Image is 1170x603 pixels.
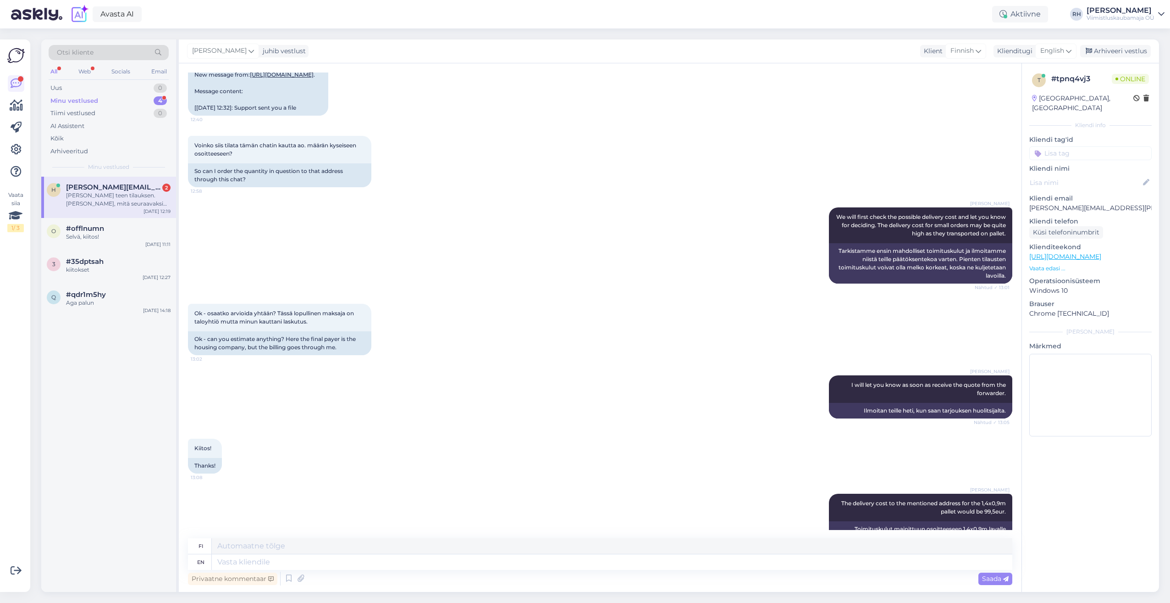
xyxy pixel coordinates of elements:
p: Windows 10 [1029,286,1152,296]
div: Email [149,66,169,78]
div: 4 [154,96,167,106]
p: Kliendi nimi [1029,164,1152,173]
span: We will first check the possible delivery cost and let you know for deciding. The delivery cost f... [836,213,1007,237]
p: Märkmed [1029,341,1152,351]
span: Saada [982,575,1009,583]
div: [PERSON_NAME] [1087,7,1154,14]
div: Socials [110,66,132,78]
div: Tiimi vestlused [50,109,95,118]
div: Minu vestlused [50,96,98,106]
span: Minu vestlused [88,163,129,171]
div: AI Assistent [50,122,84,131]
span: #qdr1m5hy [66,290,106,299]
div: 0 [154,109,167,118]
a: [PERSON_NAME]Viimistluskaubamaja OÜ [1087,7,1164,22]
span: Voinko siis tilata tämän chatin kautta ao. määrän kyseiseen osoitteeseen? [194,142,358,157]
div: Selvä, kiitos! [66,233,171,241]
span: #35dptsah [66,257,104,266]
span: 12:40 [191,116,225,123]
div: Privaatne kommentaar [188,573,277,585]
div: Kliendi info [1029,121,1152,129]
p: Kliendi email [1029,194,1152,203]
p: Kliendi tag'id [1029,135,1152,145]
span: 13:02 [191,356,225,363]
a: [URL][DOMAIN_NAME] [1029,252,1101,261]
div: [DATE] 11:11 [145,241,171,248]
span: 12:58 [191,188,225,195]
div: Uus [50,84,62,93]
p: Operatsioonisüsteem [1029,276,1152,286]
span: [PERSON_NAME] [970,486,1010,493]
div: Thanks! [188,458,222,474]
div: Vaata siia [7,191,24,232]
div: All [49,66,59,78]
span: [PERSON_NAME] [970,200,1010,207]
input: Lisa nimi [1030,178,1141,188]
span: [PERSON_NAME] [970,368,1010,375]
img: Askly Logo [7,47,25,64]
p: Brauser [1029,299,1152,309]
div: 0 [154,84,167,93]
div: Klient [920,46,943,56]
div: Aga palun [66,299,171,307]
div: Okay, yeah it just said: New message New message from: . Message content: [[DATE] 12:32]: Support... [188,59,328,116]
span: English [1040,46,1064,56]
span: q [51,294,56,301]
span: 13:08 [191,474,225,481]
div: Web [77,66,93,78]
p: Vaata edasi ... [1029,264,1152,273]
div: [DATE] 12:27 [143,274,171,281]
div: [PERSON_NAME] teen tilauksen. [PERSON_NAME], mitä seuraavaksi pitää tehdä? [66,191,171,208]
div: Ok - can you estimate anything? Here the final payer is the housing company, but the billing goes... [188,331,371,355]
span: The delivery cost to the mentioned address for the 1,4x0,9m pallet would be 99,5eur. [841,500,1007,515]
div: fi [199,538,203,554]
div: Aktiivne [992,6,1048,22]
div: So can I order the quantity in question to that address through this chat? [188,163,371,187]
p: Kliendi telefon [1029,217,1152,226]
div: kiitokset [66,266,171,274]
p: Chrome [TECHNICAL_ID] [1029,309,1152,318]
div: 2 [162,184,171,192]
div: Klienditugi [993,46,1032,56]
span: h [51,186,56,193]
span: heidi.k.vakevainen@gmail.com [66,183,161,191]
div: [DATE] 14:18 [143,307,171,314]
div: RH [1070,8,1083,21]
p: [PERSON_NAME][EMAIL_ADDRESS][PERSON_NAME][DOMAIN_NAME] [1029,203,1152,213]
div: 1 / 3 [7,224,24,232]
a: Avasta AI [93,6,142,22]
div: Arhiveeritud [50,147,88,156]
span: Nähtud ✓ 13:05 [974,419,1010,426]
span: #offlnumn [66,224,104,233]
div: Viimistluskaubamaja OÜ [1087,14,1154,22]
input: Lisa tag [1029,146,1152,160]
div: [PERSON_NAME] [1029,328,1152,336]
div: [DATE] 12:19 [143,208,171,215]
a: [URL][DOMAIN_NAME] [250,71,314,78]
img: explore-ai [70,5,89,24]
div: # tpnq4vj3 [1051,73,1112,84]
span: Finnish [950,46,974,56]
span: I will let you know as soon as receive the quote from the forwarder. [851,381,1007,396]
div: Ilmoitan teille heti, kun saan tarjouksen huolitsijalta. [829,403,1012,419]
div: [GEOGRAPHIC_DATA], [GEOGRAPHIC_DATA] [1032,94,1133,113]
div: Arhiveeri vestlus [1080,45,1151,57]
div: Tarkistamme ensin mahdolliset toimituskulut ja ilmoitamme niistä teille päätöksentekoa varten. Pi... [829,243,1012,284]
span: Otsi kliente [57,48,94,57]
div: en [197,554,204,570]
span: o [51,228,56,234]
span: Online [1112,74,1149,84]
div: juhib vestlust [259,46,306,56]
div: Küsi telefoninumbrit [1029,226,1103,239]
span: 3 [52,261,55,268]
span: Ok - osaatko arvioida yhtään? Tässä lopullinen maksaja on taloyhtiö mutta minun kauttani laskutus. [194,310,355,325]
span: Kiitos! [194,445,211,452]
div: Toimituskulut mainittuun osoitteeseen 1,4x0,9m lavalle olisivat 99,5 euroa. [829,521,1012,545]
span: t [1038,77,1041,84]
span: Nähtud ✓ 13:01 [975,284,1010,291]
p: Klienditeekond [1029,242,1152,252]
span: [PERSON_NAME] [192,46,247,56]
div: Kõik [50,134,64,143]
